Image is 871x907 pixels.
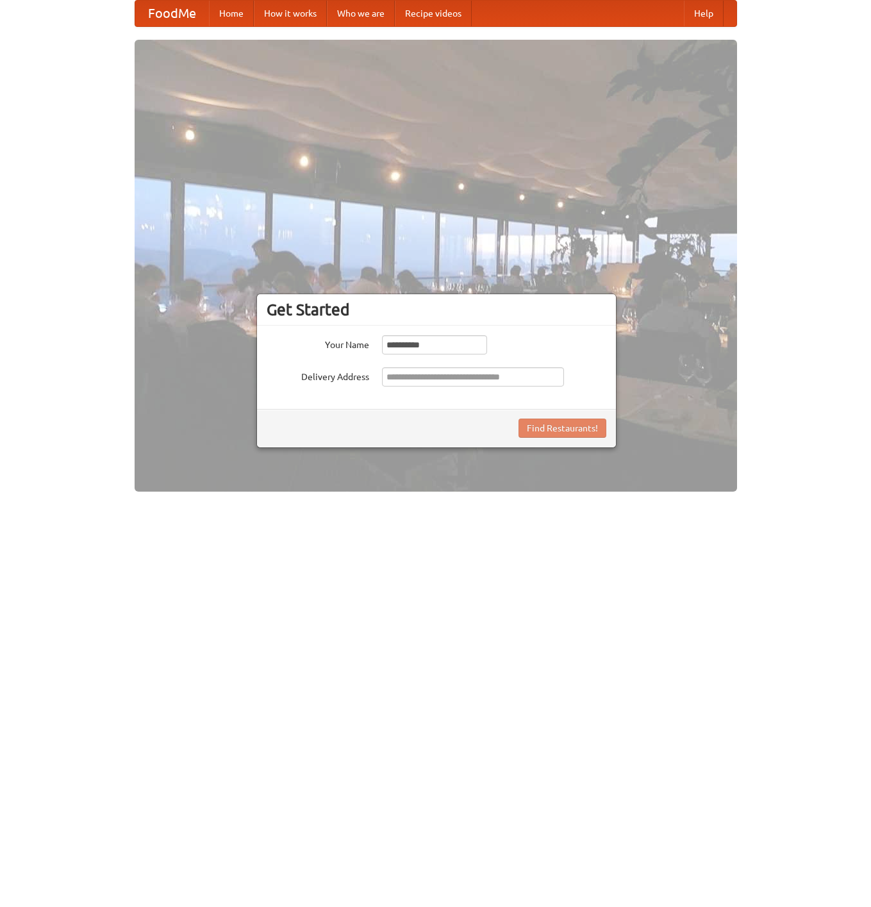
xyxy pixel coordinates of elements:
[327,1,395,26] a: Who we are
[267,300,606,319] h3: Get Started
[684,1,724,26] a: Help
[267,367,369,383] label: Delivery Address
[267,335,369,351] label: Your Name
[254,1,327,26] a: How it works
[395,1,472,26] a: Recipe videos
[209,1,254,26] a: Home
[518,419,606,438] button: Find Restaurants!
[135,1,209,26] a: FoodMe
